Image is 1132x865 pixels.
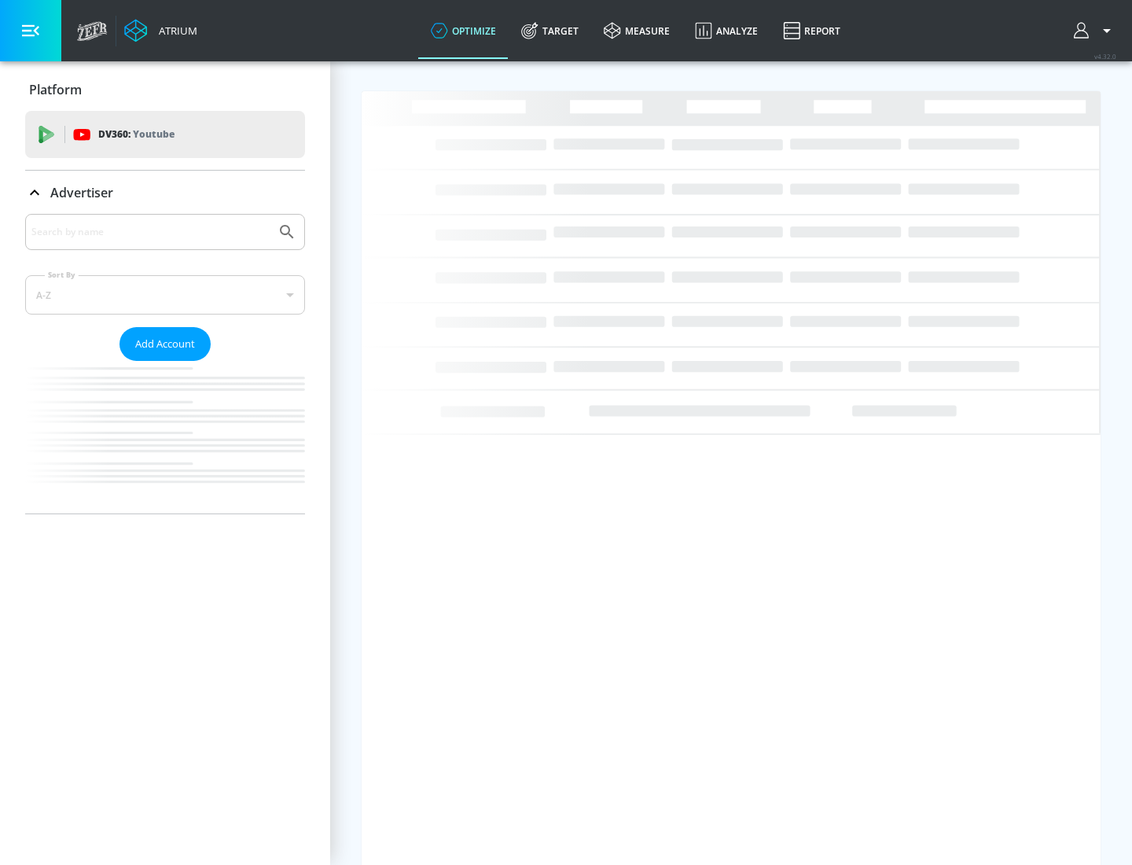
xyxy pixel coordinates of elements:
span: v 4.32.0 [1094,52,1116,61]
span: Add Account [135,335,195,353]
div: Platform [25,68,305,112]
a: Target [509,2,591,59]
nav: list of Advertiser [25,361,305,513]
input: Search by name [31,222,270,242]
p: Platform [29,81,82,98]
a: Analyze [682,2,770,59]
a: optimize [418,2,509,59]
label: Sort By [45,270,79,280]
div: DV360: Youtube [25,111,305,158]
div: A-Z [25,275,305,315]
div: Atrium [153,24,197,38]
div: Advertiser [25,214,305,513]
div: Advertiser [25,171,305,215]
a: measure [591,2,682,59]
button: Add Account [119,327,211,361]
a: Atrium [124,19,197,42]
p: Advertiser [50,184,113,201]
a: Report [770,2,853,59]
p: Youtube [133,126,175,142]
p: DV360: [98,126,175,143]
